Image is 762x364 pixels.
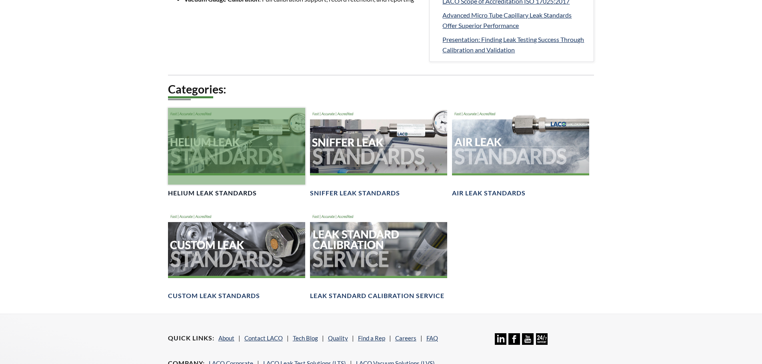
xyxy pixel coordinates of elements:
a: Tech Blog [293,334,318,342]
h4: Custom Leak Standards [168,292,260,300]
a: Quality [328,334,348,342]
a: Find a Rep [358,334,385,342]
h4: Leak Standard Calibration Service [310,292,444,300]
a: About [218,334,234,342]
a: Helium Leak Standards headerHelium Leak Standards [168,108,305,198]
img: 24/7 Support Icon [536,333,548,345]
h2: Categories: [168,82,594,97]
h4: Quick Links [168,334,214,342]
span: Presentation: Finding Leak Testing Success Through Calibration and Validation [442,36,584,54]
a: Advanced Micro Tube Capillary Leak Standards Offer Superior Performance [442,10,587,30]
span: Advanced Micro Tube Capillary Leak Standards Offer Superior Performance [442,11,572,29]
a: Sniffer Leak Standards headerSniffer Leak Standards [310,108,447,198]
h4: Sniffer Leak Standards [310,189,400,197]
a: Contact LACO [244,334,283,342]
h4: Air Leak Standards [452,189,526,197]
h4: Helium Leak Standards [168,189,257,197]
a: Presentation: Finding Leak Testing Success Through Calibration and Validation [442,34,587,55]
a: FAQ [426,334,438,342]
a: Leak Standard Calibration Service headerLeak Standard Calibration Service [310,211,447,300]
a: 24/7 Support [536,339,548,346]
a: Careers [395,334,416,342]
a: Air Leak Standards headerAir Leak Standards [452,108,589,198]
a: Customer Leak Standards headerCustom Leak Standards [168,211,305,300]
